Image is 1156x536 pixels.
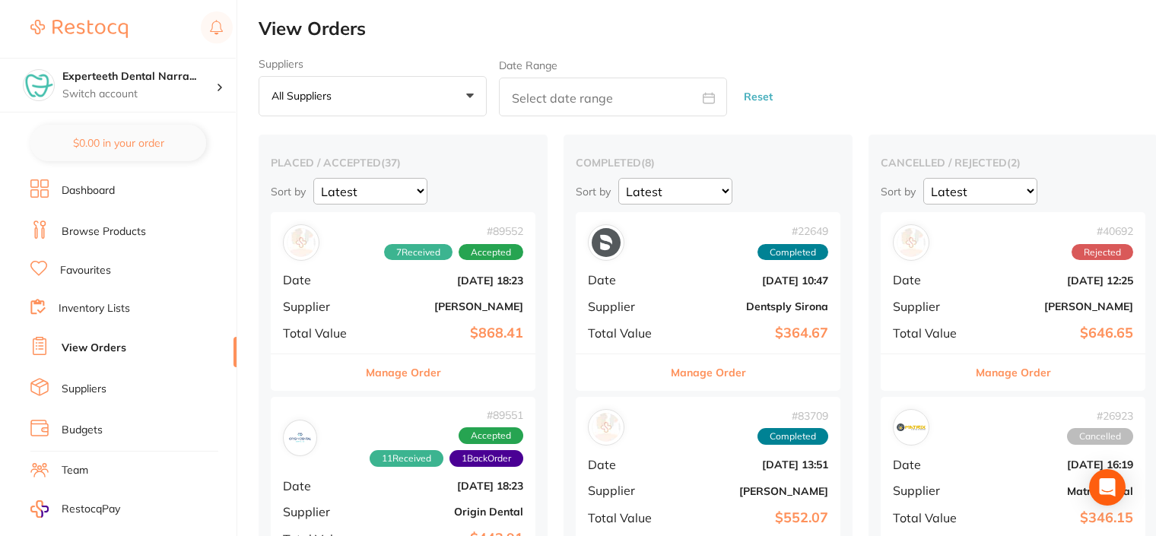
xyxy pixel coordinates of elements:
[676,300,828,312] b: Dentsply Sirona
[588,511,664,525] span: Total Value
[981,458,1133,471] b: [DATE] 16:19
[676,510,828,526] b: $552.07
[893,484,969,497] span: Supplier
[62,183,115,198] a: Dashboard
[283,479,359,493] span: Date
[271,156,535,170] h2: placed / accepted ( 37 )
[981,300,1133,312] b: [PERSON_NAME]
[62,341,126,356] a: View Orders
[1067,410,1133,422] span: # 26923
[371,325,523,341] b: $868.41
[62,423,103,438] a: Budgets
[893,458,969,471] span: Date
[897,228,926,257] img: Henry Schein Halas
[371,300,523,312] b: [PERSON_NAME]
[459,427,523,444] span: Accepted
[981,485,1133,497] b: Matrixdental
[576,185,611,198] p: Sort by
[499,59,557,71] label: Date Range
[897,413,926,442] img: Matrixdental
[283,273,359,287] span: Date
[59,301,130,316] a: Inventory Lists
[259,18,1156,40] h2: View Orders
[62,382,106,397] a: Suppliers
[62,87,216,102] p: Switch account
[62,224,146,239] a: Browse Products
[1072,225,1133,237] span: # 40692
[588,458,664,471] span: Date
[592,228,621,257] img: Dentsply Sirona
[62,502,120,517] span: RestocqPay
[739,77,777,117] button: Reset
[366,354,441,391] button: Manage Order
[459,244,523,261] span: Accepted
[371,274,523,287] b: [DATE] 18:23
[671,354,746,391] button: Manage Order
[676,274,828,287] b: [DATE] 10:47
[757,428,828,445] span: Completed
[30,20,128,38] img: Restocq Logo
[893,326,969,340] span: Total Value
[259,76,487,117] button: All suppliers
[1089,469,1126,506] div: Open Intercom Messenger
[24,70,54,100] img: Experteeth Dental Narrabri
[881,156,1145,170] h2: cancelled / rejected ( 2 )
[893,273,969,287] span: Date
[384,244,453,261] span: Received
[1067,428,1133,445] span: Cancelled
[576,156,840,170] h2: completed ( 8 )
[981,325,1133,341] b: $646.65
[893,300,969,313] span: Supplier
[384,225,523,237] span: # 89552
[272,89,338,103] p: All suppliers
[30,500,49,518] img: RestocqPay
[287,228,316,257] img: Henry Schein Halas
[30,500,120,518] a: RestocqPay
[757,410,828,422] span: # 83709
[588,300,664,313] span: Supplier
[287,424,313,451] img: Origin Dental
[271,212,535,391] div: Henry Schein Halas#895527ReceivedAcceptedDate[DATE] 18:23Supplier[PERSON_NAME]Total Value$868.41M...
[259,58,487,70] label: Suppliers
[60,263,111,278] a: Favourites
[588,326,664,340] span: Total Value
[283,326,359,340] span: Total Value
[283,300,359,313] span: Supplier
[371,480,523,492] b: [DATE] 18:23
[283,505,359,519] span: Supplier
[62,463,88,478] a: Team
[30,125,206,161] button: $0.00 in your order
[676,325,828,341] b: $364.67
[370,450,443,467] span: Received
[976,354,1051,391] button: Manage Order
[449,450,523,467] span: Back orders
[30,11,128,46] a: Restocq Logo
[757,244,828,261] span: Completed
[371,506,523,518] b: Origin Dental
[588,484,664,497] span: Supplier
[981,510,1133,526] b: $346.15
[588,273,664,287] span: Date
[62,69,216,84] h4: Experteeth Dental Narrabri
[499,78,727,116] input: Select date range
[676,485,828,497] b: [PERSON_NAME]
[592,413,621,442] img: Henry Schein Halas
[676,458,828,471] b: [DATE] 13:51
[757,225,828,237] span: # 22649
[271,185,306,198] p: Sort by
[981,274,1133,287] b: [DATE] 12:25
[317,409,523,421] span: # 89551
[1072,244,1133,261] span: Rejected
[893,511,969,525] span: Total Value
[881,185,916,198] p: Sort by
